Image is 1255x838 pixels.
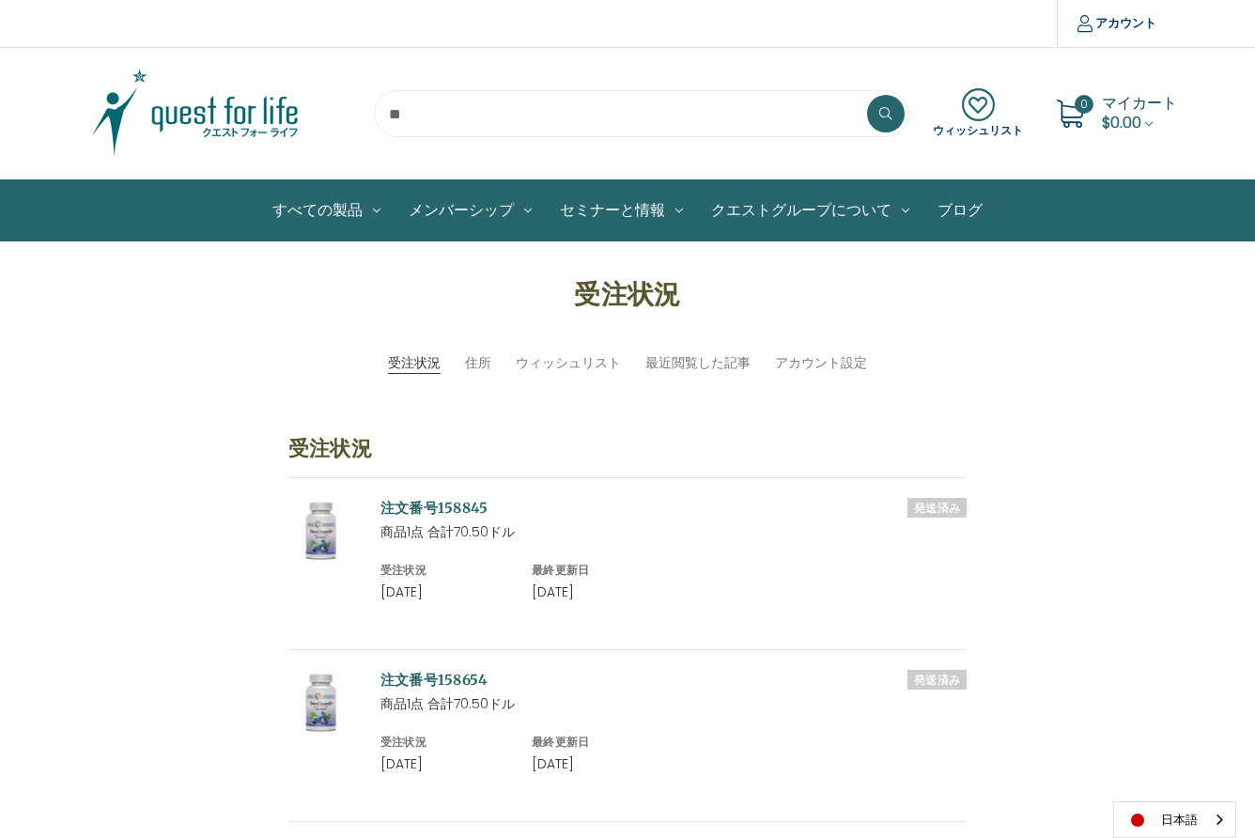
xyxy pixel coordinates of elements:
[380,582,423,601] span: [DATE]
[1114,802,1235,837] a: 日本語
[907,498,967,518] h6: 発送済み
[380,522,967,542] p: 商品1点 合計70.50ドル
[1102,92,1177,114] span: マイカート
[933,88,1023,139] a: ウィッシュリスト
[532,754,574,773] span: [DATE]
[395,180,546,241] a: メンバーシップ
[380,754,423,773] span: [DATE]
[1102,112,1141,133] span: $0.00
[907,670,967,690] h6: 発送済み
[288,433,967,478] h3: 受注状況
[118,274,1136,314] h1: 受注状況
[645,353,751,373] a: 最近閲覧した記事
[923,180,997,241] a: ブログ
[697,180,923,241] a: クエストグループについて
[380,499,488,517] a: 注文番号158845
[532,562,663,579] h6: 最終更新日
[1113,801,1236,838] aside: Language selected: 日本語
[546,180,697,241] a: セミナーと情報
[1102,92,1177,133] a: Cart with 0 items
[516,353,621,373] a: ウィッシュリスト
[380,562,512,579] h6: 受注状況
[465,353,491,373] a: 住所
[1113,801,1236,838] div: Language
[78,67,313,161] img: クエスト・グループ
[380,694,967,714] p: 商品1点 合計70.50ドル
[380,734,512,751] h6: 受注状況
[388,353,441,374] li: 受注状況
[532,734,663,751] h6: 最終更新日
[380,671,488,689] a: 注文番号158654
[1075,95,1093,114] span: 0
[258,180,395,241] a: All Products
[775,353,867,373] a: アカウント設定
[532,582,574,601] span: [DATE]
